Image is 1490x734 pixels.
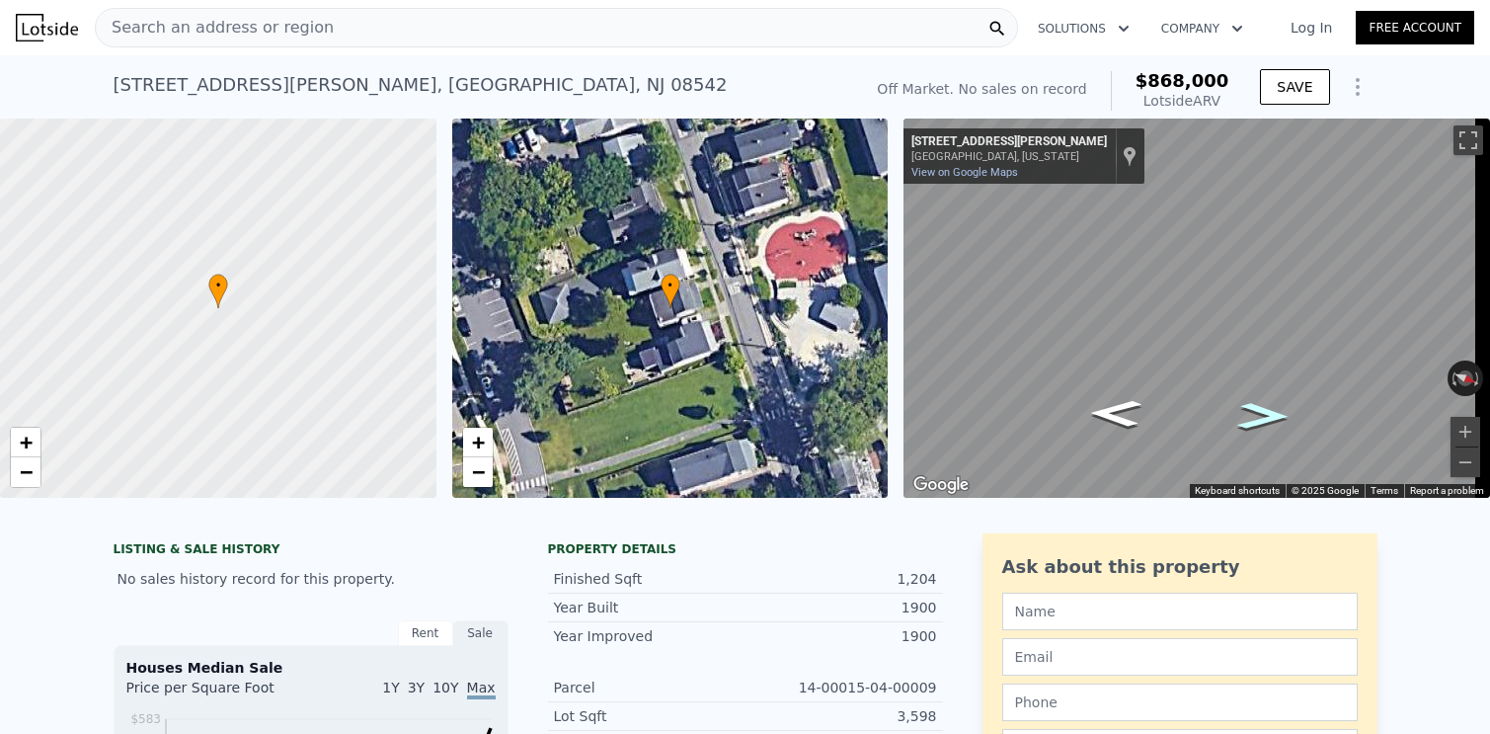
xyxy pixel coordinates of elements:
[1067,394,1163,434] path: Go South, John St
[745,706,937,726] div: 3,598
[1002,593,1358,630] input: Name
[554,626,745,646] div: Year Improved
[471,459,484,484] span: −
[911,150,1107,163] div: [GEOGRAPHIC_DATA], [US_STATE]
[126,658,496,678] div: Houses Median Sale
[11,428,40,457] a: Zoom in
[114,71,728,99] div: [STREET_ADDRESS][PERSON_NAME] , [GEOGRAPHIC_DATA] , NJ 08542
[1356,11,1474,44] a: Free Account
[745,598,937,617] div: 1900
[130,712,161,726] tspan: $583
[745,569,937,589] div: 1,204
[1260,69,1329,105] button: SAVE
[1451,417,1480,447] button: Zoom in
[1136,91,1229,111] div: Lotside ARV
[382,680,399,695] span: 1Y
[661,277,680,294] span: •
[114,561,509,597] div: No sales history record for this property.
[1371,485,1398,496] a: Terms (opens in new tab)
[471,430,484,454] span: +
[96,16,334,40] span: Search an address or region
[463,457,493,487] a: Zoom out
[1145,11,1259,46] button: Company
[745,678,937,697] div: 14-00015-04-00009
[1022,11,1145,46] button: Solutions
[16,14,78,41] img: Lotside
[453,620,509,646] div: Sale
[554,569,745,589] div: Finished Sqft
[877,79,1086,99] div: Off Market. No sales on record
[1123,145,1137,167] a: Show location on map
[1195,484,1280,498] button: Keyboard shortcuts
[554,598,745,617] div: Year Built
[208,277,228,294] span: •
[911,166,1018,179] a: View on Google Maps
[903,119,1490,498] div: Map
[1473,361,1484,396] button: Rotate clockwise
[114,541,509,561] div: LISTING & SALE HISTORY
[208,274,228,308] div: •
[1453,125,1483,155] button: Toggle fullscreen view
[1002,684,1358,721] input: Phone
[911,134,1107,150] div: [STREET_ADDRESS][PERSON_NAME]
[554,706,745,726] div: Lot Sqft
[745,626,937,646] div: 1900
[398,620,453,646] div: Rent
[432,680,458,695] span: 10Y
[1448,361,1458,396] button: Rotate counterclockwise
[1292,485,1359,496] span: © 2025 Google
[1267,18,1356,38] a: Log In
[548,541,943,557] div: Property details
[1002,553,1358,581] div: Ask about this property
[11,457,40,487] a: Zoom out
[463,428,493,457] a: Zoom in
[903,119,1490,498] div: Street View
[1002,638,1358,676] input: Email
[1410,485,1484,496] a: Report a problem
[1216,396,1311,436] path: Go North, John St
[1447,365,1485,392] button: Reset the view
[554,678,745,697] div: Parcel
[126,678,311,709] div: Price per Square Foot
[20,459,33,484] span: −
[661,274,680,308] div: •
[1136,70,1229,91] span: $868,000
[1338,67,1377,107] button: Show Options
[908,472,974,498] img: Google
[408,680,425,695] span: 3Y
[1451,448,1480,477] button: Zoom out
[20,430,33,454] span: +
[908,472,974,498] a: Open this area in Google Maps (opens a new window)
[467,680,496,699] span: Max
